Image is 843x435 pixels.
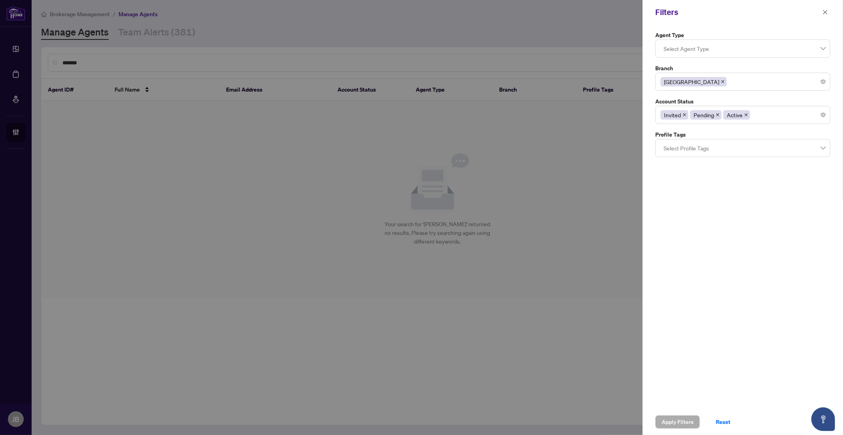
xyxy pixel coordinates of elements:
span: Pending [690,110,722,120]
span: Active [727,111,743,119]
span: Invited [664,111,681,119]
span: close [721,80,725,84]
button: Open asap [811,407,835,431]
span: Pending [694,111,714,119]
label: Agent Type [655,31,830,39]
button: Reset [709,415,737,429]
span: Invited [660,110,688,120]
label: Branch [655,64,830,73]
label: Profile Tags [655,130,830,139]
span: close-circle [821,112,826,117]
button: Apply Filters [655,415,700,429]
span: Active [723,110,750,120]
label: Account Status [655,97,830,106]
span: close-circle [821,79,826,84]
span: Mississauga [660,77,727,86]
span: close [822,9,828,15]
span: close [683,113,686,117]
div: Filters [655,6,820,18]
span: Reset [716,416,730,428]
span: close [716,113,720,117]
span: close [744,113,748,117]
span: [GEOGRAPHIC_DATA] [664,77,719,86]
